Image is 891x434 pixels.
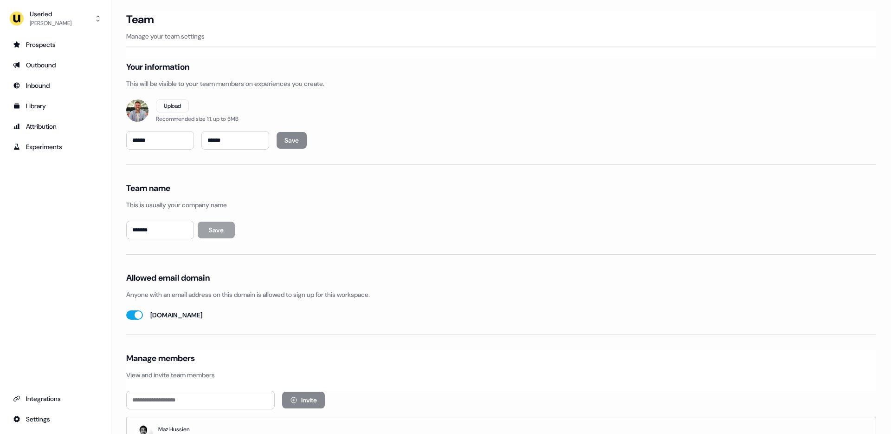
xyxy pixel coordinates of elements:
[126,200,876,210] p: This is usually your company name
[126,183,170,194] h4: Team name
[198,222,235,238] button: Save
[13,394,98,403] div: Integrations
[7,58,103,72] a: Go to outbound experience
[13,414,98,424] div: Settings
[126,99,148,122] img: eyJ0eXBlIjoicHJveHkiLCJzcmMiOiJodHRwczovL2ltYWdlcy5jbGVyay5kZXYvb2F1dGhfZ29vZ2xlL2ltZ18ydlhmdEFxN...
[126,290,876,299] p: Anyone with an email address on this domain is allowed to sign up for this workspace.
[126,61,189,72] h4: Your information
[13,60,98,70] div: Outbound
[13,122,98,131] div: Attribution
[126,353,195,364] h4: Manage members
[7,78,103,93] a: Go to Inbound
[30,19,71,28] div: [PERSON_NAME]
[13,81,98,90] div: Inbound
[126,13,154,26] h3: Team
[150,310,202,320] label: [DOMAIN_NAME]
[126,32,876,41] p: Manage your team settings
[7,391,103,406] a: Go to integrations
[156,99,189,112] button: Upload
[30,9,71,19] div: Userled
[13,142,98,151] div: Experiments
[13,101,98,111] div: Library
[7,37,103,52] a: Go to prospects
[156,114,239,124] div: Recommended size 1:1, up to 5MB
[126,79,876,88] p: This will be visible to your team members on experiences you create.
[126,272,210,283] h4: Allowed email domain
[7,99,103,113] a: Go to templates
[7,412,103,427] a: Go to integrations
[7,139,103,154] a: Go to experiments
[158,425,245,434] p: Maz Hussien
[7,7,103,30] button: Userled[PERSON_NAME]
[126,370,876,380] p: View and invite team members
[13,40,98,49] div: Prospects
[7,119,103,134] a: Go to attribution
